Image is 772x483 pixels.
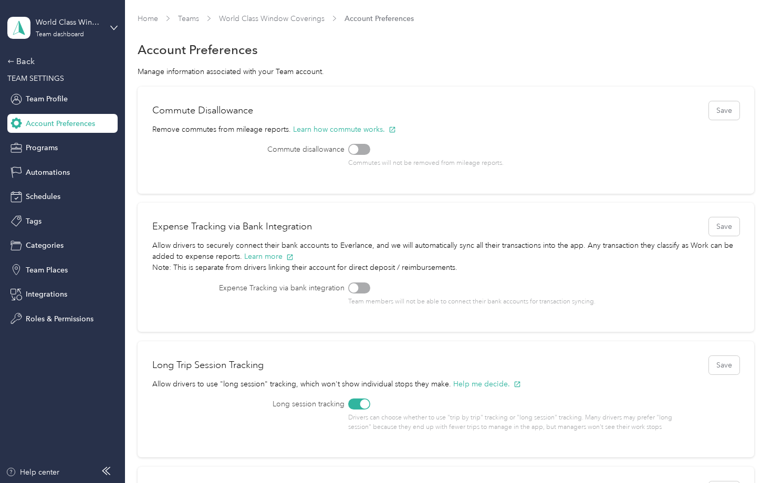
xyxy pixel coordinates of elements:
p: Team members will not be able to connect their bank accounts for transaction syncing. [348,297,691,307]
a: Home [138,14,158,23]
p: Remove commutes from mileage reports. [152,124,739,144]
button: Save [709,356,739,374]
label: Commute disallowance [152,144,344,155]
button: Help center [6,467,59,478]
a: Teams [178,14,199,23]
button: Learn more [244,251,294,262]
button: Save [709,217,739,236]
h2: Commute Disallowance [152,103,253,118]
p: Allow drivers to securely connect their bank accounts to Everlance, and we will automatically syn... [152,240,739,262]
h1: Account Preferences [138,44,258,55]
div: Manage information associated with your Team account. [138,66,754,77]
span: TEAM SETTINGS [7,74,64,83]
span: Team Profile [26,93,68,104]
div: World Class Window Coverings [36,17,101,28]
span: Automations [26,167,70,178]
label: Long session tracking [152,398,344,409]
label: Expense Tracking via bank integration [152,282,344,293]
p: Allow drivers to use "long session" tracking, which won't show individual stops they make. [152,379,739,399]
h2: Long Trip Session Tracking [152,358,264,372]
span: Roles & Permissions [26,313,93,324]
button: Learn how commute works. [293,124,396,135]
span: Tags [26,216,41,227]
div: Team dashboard [36,31,84,38]
p: Drivers can choose whether to use "trip by trip" tracking or "long session" tracking. Many driver... [348,413,691,432]
div: Back [7,55,112,68]
span: Account Preferences [26,118,95,129]
span: Team Places [26,265,68,276]
iframe: Everlance-gr Chat Button Frame [713,424,772,483]
button: Save [709,101,739,120]
span: Schedules [26,191,60,202]
span: Categories [26,240,64,251]
a: World Class Window Coverings [219,14,325,23]
p: Note: This is separate from drivers linking their account for direct deposit / reimbursements. [152,262,739,282]
p: Commutes will not be removed from mileage reports. [348,159,691,168]
span: Integrations [26,289,67,300]
span: Account Preferences [345,13,414,24]
span: Expense Tracking via Bank Integration [152,219,312,234]
span: Programs [26,142,58,153]
button: Help me decide. [453,379,521,390]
